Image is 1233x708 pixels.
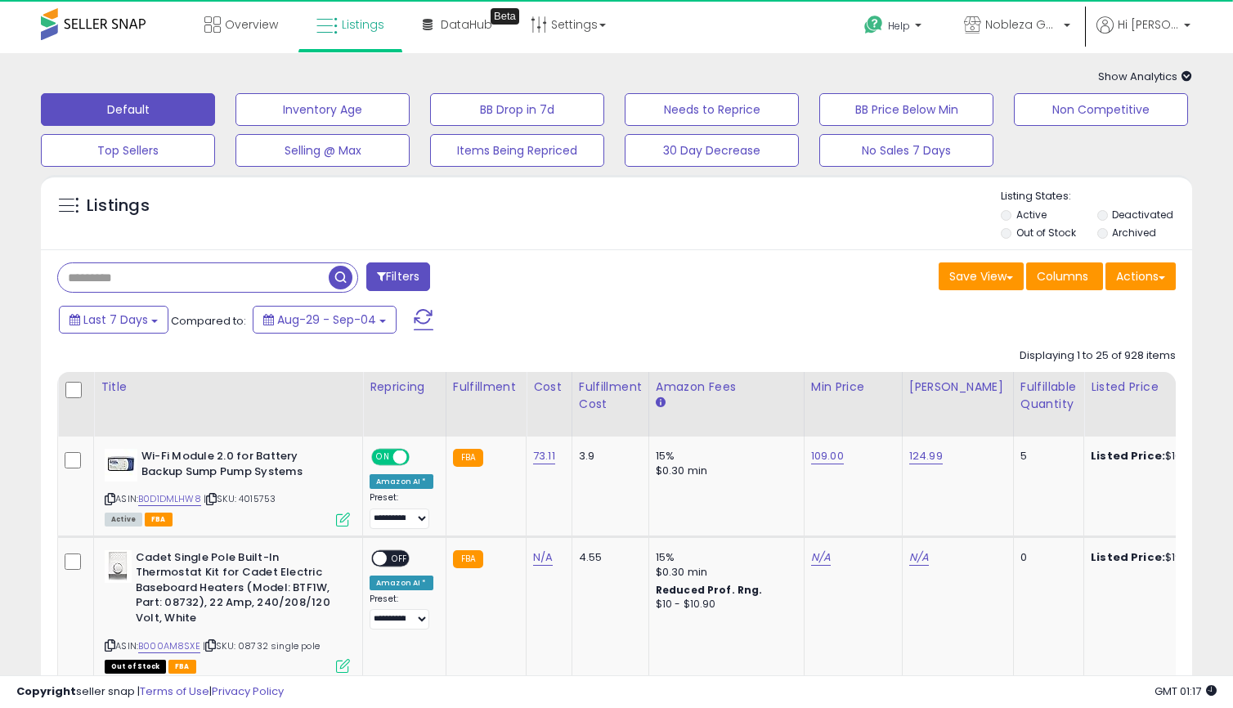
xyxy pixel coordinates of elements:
[656,550,791,565] div: 15%
[430,93,604,126] button: BB Drop in 7d
[140,683,209,699] a: Terms of Use
[625,134,799,167] button: 30 Day Decrease
[370,594,433,630] div: Preset:
[171,313,246,329] span: Compared to:
[342,16,384,33] span: Listings
[533,448,555,464] a: 73.11
[366,262,430,291] button: Filters
[387,551,413,565] span: OFF
[277,311,376,328] span: Aug-29 - Sep-04
[579,379,642,413] div: Fulfillment Cost
[253,306,397,334] button: Aug-29 - Sep-04
[656,396,666,410] small: Amazon Fees.
[656,598,791,612] div: $10 - $10.90
[105,660,166,674] span: All listings that are currently out of stock and unavailable for purchase on Amazon
[430,134,604,167] button: Items Being Repriced
[819,134,993,167] button: No Sales 7 Days
[105,449,137,482] img: 317YSTkR-KL._SL40_.jpg
[370,576,433,590] div: Amazon AI *
[105,513,142,527] span: All listings currently available for purchase on Amazon
[105,449,350,525] div: ASIN:
[212,683,284,699] a: Privacy Policy
[370,379,439,396] div: Repricing
[909,379,1007,396] div: [PERSON_NAME]
[656,565,791,580] div: $0.30 min
[533,379,565,396] div: Cost
[656,449,791,464] div: 15%
[656,379,797,396] div: Amazon Fees
[1016,208,1047,222] label: Active
[453,379,519,396] div: Fulfillment
[625,93,799,126] button: Needs to Reprice
[939,262,1024,290] button: Save View
[579,449,636,464] div: 3.9
[105,550,350,671] div: ASIN:
[863,15,884,35] i: Get Help
[83,311,148,328] span: Last 7 Days
[1091,379,1232,396] div: Listed Price
[225,16,278,33] span: Overview
[1098,69,1192,84] span: Show Analytics
[1105,262,1176,290] button: Actions
[87,195,150,217] h5: Listings
[101,379,356,396] div: Title
[453,449,483,467] small: FBA
[138,639,200,653] a: B000AM8SXE
[59,306,168,334] button: Last 7 Days
[16,684,284,700] div: seller snap | |
[203,639,320,652] span: | SKU: 08732 single pole
[204,492,276,505] span: | SKU: 4015753
[1020,348,1176,364] div: Displaying 1 to 25 of 928 items
[105,550,132,583] img: 31RPCXhWR+L._SL40_.jpg
[141,449,340,483] b: Wi-Fi Module 2.0 for Battery Backup Sump Pump Systems
[453,550,483,568] small: FBA
[136,550,334,630] b: Cadet Single Pole Built-In Thermostat Kit for Cadet Electric Baseboard Heaters (Model: BTF1W, Par...
[370,474,433,489] div: Amazon AI *
[811,448,844,464] a: 109.00
[579,550,636,565] div: 4.55
[985,16,1059,33] span: Nobleza Goods
[1112,226,1156,240] label: Archived
[1118,16,1179,33] span: Hi [PERSON_NAME]
[909,549,929,566] a: N/A
[145,513,173,527] span: FBA
[811,379,895,396] div: Min Price
[373,450,393,464] span: ON
[1020,379,1077,413] div: Fulfillable Quantity
[370,492,433,529] div: Preset:
[407,450,433,464] span: OFF
[1026,262,1103,290] button: Columns
[1091,449,1226,464] div: $109.01
[235,93,410,126] button: Inventory Age
[1091,550,1226,565] div: $19.20
[1001,189,1192,204] p: Listing States:
[656,464,791,478] div: $0.30 min
[811,549,831,566] a: N/A
[656,583,763,597] b: Reduced Prof. Rng.
[1014,93,1188,126] button: Non Competitive
[909,448,943,464] a: 124.99
[1096,16,1190,53] a: Hi [PERSON_NAME]
[819,93,993,126] button: BB Price Below Min
[1091,549,1165,565] b: Listed Price:
[41,134,215,167] button: Top Sellers
[1037,268,1088,285] span: Columns
[168,660,196,674] span: FBA
[441,16,492,33] span: DataHub
[1155,683,1217,699] span: 2025-09-12 01:17 GMT
[1016,226,1076,240] label: Out of Stock
[1020,550,1071,565] div: 0
[1091,448,1165,464] b: Listed Price:
[851,2,938,53] a: Help
[41,93,215,126] button: Default
[491,8,519,25] div: Tooltip anchor
[138,492,201,506] a: B0D1DMLHW8
[888,19,910,33] span: Help
[16,683,76,699] strong: Copyright
[235,134,410,167] button: Selling @ Max
[1112,208,1173,222] label: Deactivated
[533,549,553,566] a: N/A
[1020,449,1071,464] div: 5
